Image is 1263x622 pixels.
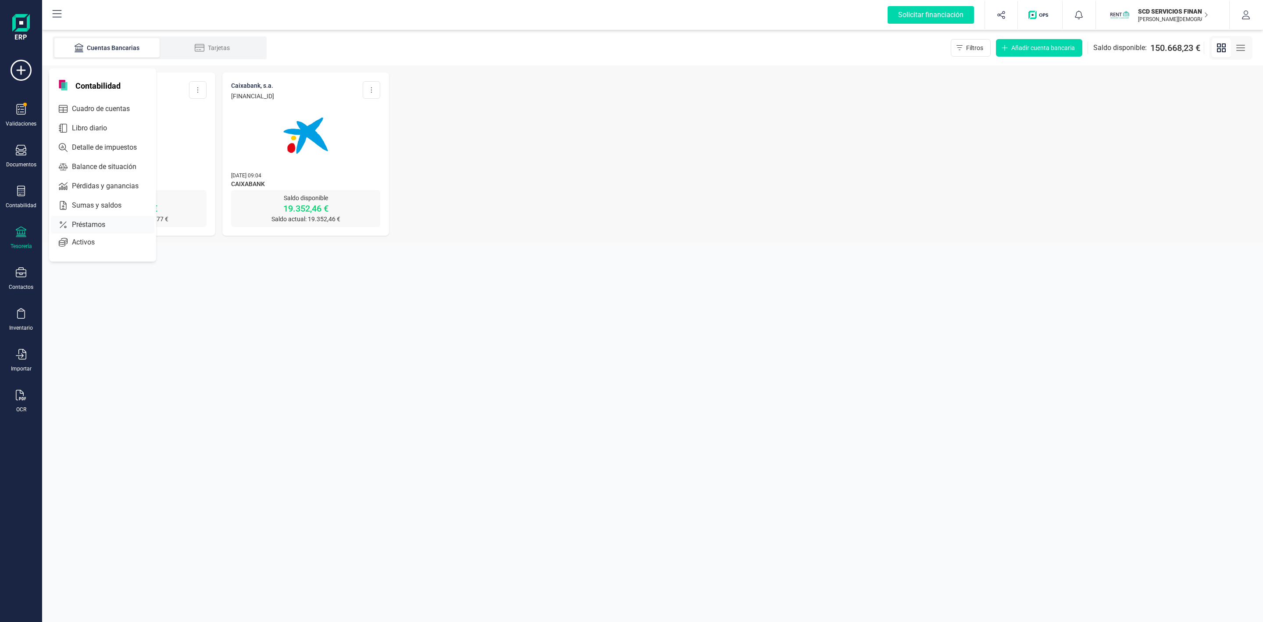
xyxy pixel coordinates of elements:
span: Contabilidad [70,80,126,90]
div: Solicitar financiación [888,6,974,24]
p: 19.352,46 € [231,202,380,215]
button: Logo de OPS [1023,1,1057,29]
p: CAIXABANK, S.A. [231,81,274,90]
span: 150.668,23 € [1150,42,1200,54]
span: Saldo disponible: [1093,43,1147,53]
img: Logo Finanedi [12,14,30,42]
span: Libro diario [68,123,123,133]
div: OCR [16,406,26,413]
span: Añadir cuenta bancaria [1011,43,1075,52]
div: Importar [11,365,32,372]
span: [DATE] 09:04 [231,173,261,179]
span: Filtros [966,43,983,52]
span: Préstamos [68,219,121,230]
div: Contabilidad [6,202,36,209]
img: SC [1110,5,1129,25]
div: Validaciones [6,120,36,127]
p: Saldo actual: 19.352,46 € [231,215,380,223]
img: Logo de OPS [1028,11,1052,19]
p: Saldo disponible [231,194,380,202]
div: Contactos [9,284,33,291]
div: Tarjetas [177,43,247,52]
button: SCSCD SERVICIOS FINANCIEROS SL[PERSON_NAME][DEMOGRAPHIC_DATA][DEMOGRAPHIC_DATA] [1106,1,1219,29]
div: Documentos [6,161,36,168]
span: Detalle de impuestos [68,142,153,153]
span: Cuadro de cuentas [68,104,146,114]
span: CAIXABANK [231,180,380,190]
p: [PERSON_NAME][DEMOGRAPHIC_DATA][DEMOGRAPHIC_DATA] [1138,16,1208,23]
div: Inventario [9,324,33,331]
button: Añadir cuenta bancaria [996,39,1082,57]
span: Sumas y saldos [68,200,137,211]
button: Solicitar financiación [877,1,985,29]
button: Filtros [951,39,991,57]
span: Balance de situación [68,162,152,172]
div: Tesorería [11,243,32,250]
p: [FINANCIAL_ID] [231,92,274,101]
div: Cuentas Bancarias [72,43,142,52]
span: Pérdidas y ganancias [68,181,154,191]
span: Activos [68,237,111,248]
p: SCD SERVICIOS FINANCIEROS SL [1138,7,1208,16]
